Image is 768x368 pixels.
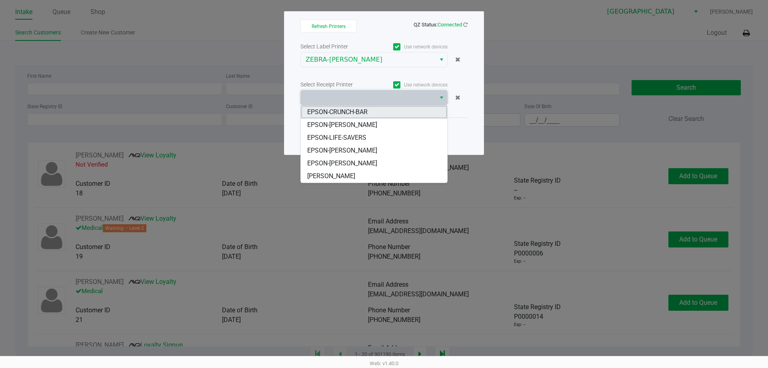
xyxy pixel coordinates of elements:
[414,22,468,28] span: QZ Status:
[438,22,462,28] span: Connected
[307,171,355,181] span: [PERSON_NAME]
[307,146,377,155] span: EPSON-[PERSON_NAME]
[300,20,356,32] button: Refresh Printers
[307,120,377,130] span: EPSON-[PERSON_NAME]
[306,55,431,64] span: ZEBRA-[PERSON_NAME]
[374,81,448,88] label: Use network devices
[300,80,374,89] div: Select Receipt Printer
[312,24,346,29] span: Refresh Printers
[436,52,447,67] button: Select
[374,43,448,50] label: Use network devices
[307,159,377,168] span: EPSON-[PERSON_NAME]
[436,90,447,105] button: Select
[307,133,366,143] span: EPSON-LIFE-SAVERS
[307,107,368,117] span: EPSON-CRUNCH-BAR
[300,42,374,51] div: Select Label Printer
[370,360,398,366] span: Web: v1.40.0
